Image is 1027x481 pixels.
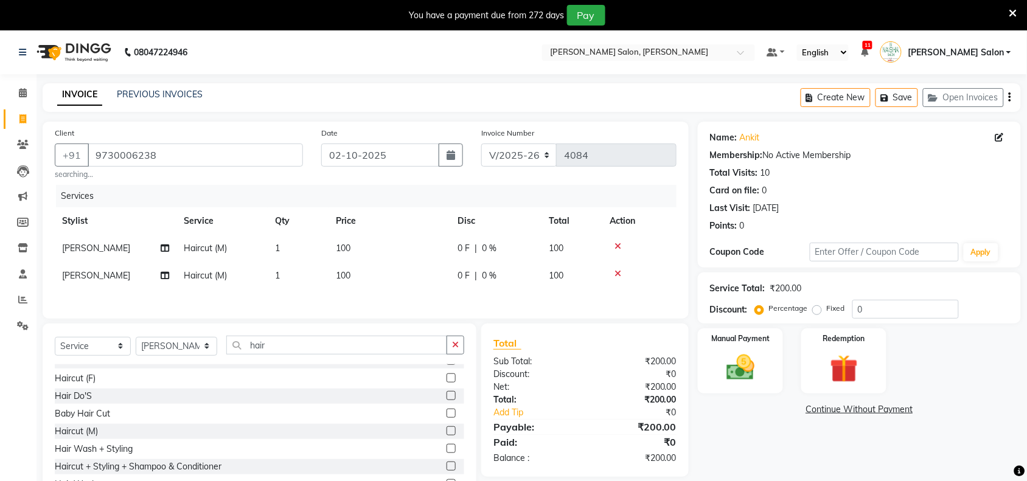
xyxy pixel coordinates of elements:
[770,282,802,295] div: ₹200.00
[769,303,808,314] label: Percentage
[481,128,534,139] label: Invoice Number
[484,420,585,434] div: Payable:
[964,243,998,261] button: Apply
[801,88,871,107] button: Create New
[450,207,541,235] th: Disc
[740,131,760,144] a: Ankit
[56,185,686,207] div: Services
[827,303,845,314] label: Fixed
[484,406,602,419] a: Add Tip
[602,406,686,419] div: ₹0
[710,246,810,258] div: Coupon Code
[484,381,585,393] div: Net:
[567,5,605,26] button: Pay
[585,381,686,393] div: ₹200.00
[134,35,187,69] b: 08047224946
[484,452,585,465] div: Balance :
[821,351,867,386] img: _gift.svg
[810,243,959,261] input: Enter Offer / Coupon Code
[275,270,280,281] span: 1
[549,270,563,281] span: 100
[602,207,677,235] th: Action
[458,242,470,255] span: 0 F
[549,243,563,254] span: 100
[55,407,110,420] div: Baby Hair Cut
[62,243,130,254] span: [PERSON_NAME]
[55,207,176,235] th: Stylist
[761,167,770,179] div: 10
[484,368,585,381] div: Discount:
[585,452,686,465] div: ₹200.00
[336,243,350,254] span: 100
[176,207,268,235] th: Service
[484,355,585,368] div: Sub Total:
[880,41,902,63] img: Naisha Salon
[710,131,737,144] div: Name:
[184,270,227,281] span: Haircut (M)
[585,368,686,381] div: ₹0
[710,202,751,215] div: Last Visit:
[585,420,686,434] div: ₹200.00
[585,355,686,368] div: ₹200.00
[226,336,447,355] input: Search or Scan
[493,337,521,350] span: Total
[409,9,565,22] div: You have a payment due from 272 days
[710,303,748,316] div: Discount:
[484,393,585,406] div: Total:
[55,390,92,403] div: Hair Do'S
[710,149,763,162] div: Membership:
[55,128,74,139] label: Client
[55,144,89,167] button: +91
[55,460,221,473] div: Haircut + Styling + Shampoo & Conditioner
[711,333,770,344] label: Manual Payment
[329,207,450,235] th: Price
[55,443,133,455] div: Hair Wash + Styling
[700,403,1018,416] a: Continue Without Payment
[710,282,765,295] div: Service Total:
[718,351,764,384] img: _cash.svg
[863,41,872,49] span: 11
[861,47,868,58] a: 11
[482,269,496,282] span: 0 %
[484,435,585,449] div: Paid:
[62,270,130,281] span: [PERSON_NAME]
[55,169,303,180] small: searching...
[268,207,329,235] th: Qty
[710,220,737,232] div: Points:
[876,88,918,107] button: Save
[585,435,686,449] div: ₹0
[475,242,477,255] span: |
[31,35,114,69] img: logo
[923,88,1004,107] button: Open Invoices
[762,184,767,197] div: 0
[753,202,779,215] div: [DATE]
[740,220,745,232] div: 0
[710,184,760,197] div: Card on file:
[475,269,477,282] span: |
[541,207,602,235] th: Total
[482,242,496,255] span: 0 %
[908,46,1004,59] span: [PERSON_NAME] Salon
[55,372,96,385] div: Haircut (F)
[184,243,227,254] span: Haircut (M)
[710,167,758,179] div: Total Visits:
[88,144,303,167] input: Search by Name/Mobile/Email/Code
[823,333,865,344] label: Redemption
[57,84,102,106] a: INVOICE
[117,89,203,100] a: PREVIOUS INVOICES
[55,425,98,438] div: Haircut (M)
[585,393,686,406] div: ₹200.00
[336,270,350,281] span: 100
[710,149,1009,162] div: No Active Membership
[458,269,470,282] span: 0 F
[321,128,338,139] label: Date
[275,243,280,254] span: 1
